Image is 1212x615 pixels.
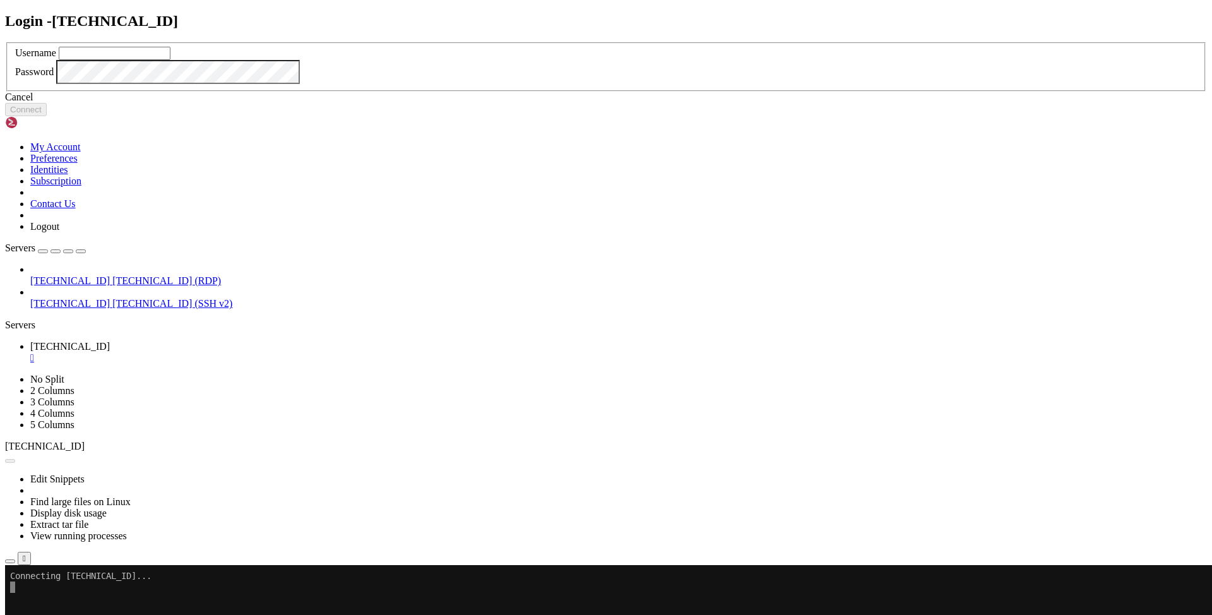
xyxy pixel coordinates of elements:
div: (0, 1) [5,16,10,28]
span: [TECHNICAL_ID] [30,298,110,309]
a: Preferences [30,153,78,164]
div: Servers [5,319,1207,331]
a:  [30,352,1207,364]
a: Logout [30,221,59,232]
img: Shellngn [5,116,78,129]
a: Servers [5,242,86,253]
a: Display disk usage [30,508,107,518]
a: Edit Snippets [30,474,85,484]
a: Identities [30,164,68,175]
div: Cancel [5,92,1207,103]
a: 4 Columns [30,408,74,419]
div:  [23,554,26,563]
a: 2 Columns [30,385,74,396]
a: No Split [30,374,64,385]
span: Servers [5,242,35,253]
a: 140.245.35.65 [30,341,1207,364]
a: View running processes [30,530,127,541]
span: [TECHNICAL_ID] (RDP) [112,275,221,286]
button:  [18,552,31,565]
a: [TECHNICAL_ID] [TECHNICAL_ID] (RDP) [30,275,1207,287]
x-row: Connecting [TECHNICAL_ID]... [5,5,1048,16]
a: [TECHNICAL_ID] [TECHNICAL_ID] (SSH v2) [30,298,1207,309]
a: Find large files on Linux [30,496,131,507]
label: Username [15,47,56,58]
li: [TECHNICAL_ID] [TECHNICAL_ID] (SSH v2) [30,287,1207,309]
span: [TECHNICAL_ID] (SSH v2) [112,298,232,309]
a: Contact Us [30,198,76,209]
button: Connect [5,103,47,116]
a: Subscription [30,176,81,186]
li: [TECHNICAL_ID] [TECHNICAL_ID] (RDP) [30,264,1207,287]
span: [TECHNICAL_ID] [5,441,85,451]
span: [TECHNICAL_ID] [30,341,110,352]
a: 3 Columns [30,397,74,407]
a: My Account [30,141,81,152]
span: [TECHNICAL_ID] [30,275,110,286]
a: 5 Columns [30,419,74,430]
label: Password [15,66,54,77]
a: Extract tar file [30,519,88,530]
h2: Login - [TECHNICAL_ID] [5,13,1207,30]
